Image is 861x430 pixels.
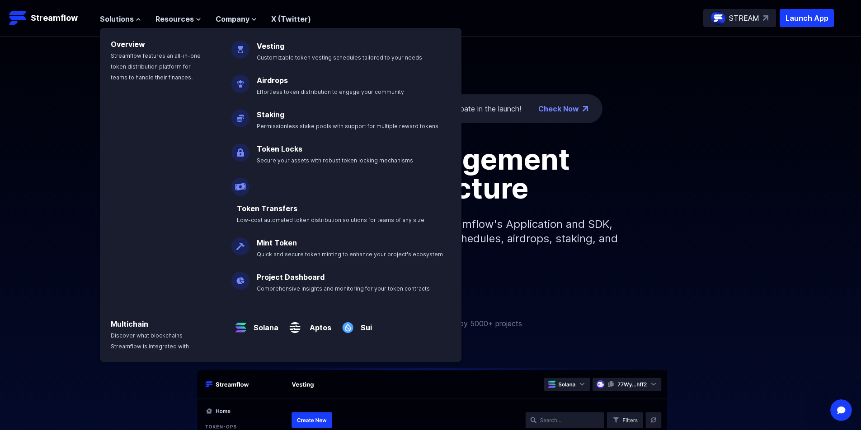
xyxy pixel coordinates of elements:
span: Discover what blockchains Streamflow is integrated with [111,332,189,350]
a: Multichain [111,319,148,328]
img: Solana [231,311,250,337]
a: Streamflow [9,9,91,27]
img: Sui [339,311,357,337]
p: STREAM [729,13,759,23]
img: Aptos [286,311,304,337]
span: Permissionless stake pools with support for multiple reward tokens [257,123,438,129]
span: Effortless token distribution to engage your community [257,88,404,95]
a: Aptos [304,315,331,333]
span: Streamflow features an all-in-one token distribution platform for teams to handle their finances. [111,52,201,81]
a: Token Transfers [237,204,297,213]
img: Vesting [231,33,249,59]
iframe: Intercom live chat [830,399,852,421]
img: streamflow-logo-circle.png [711,11,725,25]
img: Airdrops [231,68,249,93]
img: Project Dashboard [231,264,249,290]
img: Payroll [231,171,249,196]
span: Customizable token vesting schedules tailored to your needs [257,54,422,61]
a: Airdrops [257,76,288,85]
button: Company [216,14,257,24]
span: Solutions [100,14,134,24]
a: Mint Token [257,238,297,247]
a: Sui [357,315,372,333]
p: Streamflow [31,12,78,24]
span: Low-cost automated token distribution solutions for teams of any size [237,217,424,223]
button: Resources [155,14,201,24]
a: STREAM [703,9,776,27]
img: top-right-arrow.png [583,106,588,111]
span: Resources [155,14,194,24]
span: Company [216,14,249,24]
span: Comprehensive insights and monitoring for your token contracts [257,285,430,292]
a: Overview [111,40,145,49]
a: Vesting [257,42,284,51]
button: Solutions [100,14,141,24]
button: Launch App [780,9,834,27]
a: Token Locks [257,144,302,153]
img: Mint Token [231,230,249,255]
a: Solana [250,315,278,333]
a: Staking [257,110,284,119]
a: Project Dashboard [257,273,325,282]
a: Check Now [538,103,579,114]
img: Staking [231,102,249,127]
img: Token Locks [231,136,249,162]
img: Streamflow Logo [9,9,27,27]
a: X (Twitter) [271,14,311,23]
span: Secure your assets with robust token locking mechanisms [257,157,413,164]
p: Trusted by 5000+ projects [432,318,522,329]
img: top-right-arrow.svg [763,15,768,21]
span: Quick and secure token minting to enhance your project's ecosystem [257,251,443,258]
